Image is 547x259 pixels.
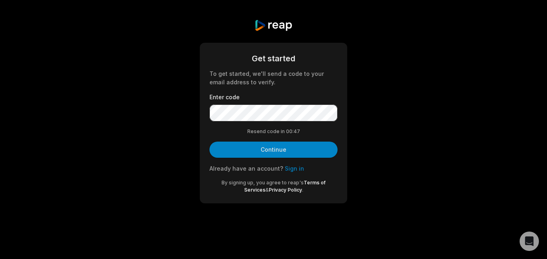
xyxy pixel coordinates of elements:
span: & [265,187,269,193]
div: Get started [209,52,338,65]
img: reap [254,19,292,31]
div: Resend code in 00: [209,128,338,135]
span: Already have an account? [209,165,283,172]
label: Enter code [209,93,338,101]
div: To get started, we'll send a code to your email address to verify. [209,69,338,86]
a: Sign in [285,165,304,172]
a: Terms of Services [244,180,326,193]
span: . [302,187,303,193]
span: By signing up, you agree to reap's [222,180,304,186]
button: Continue [209,142,338,158]
div: Open Intercom Messenger [520,232,539,251]
span: 47 [294,128,300,135]
a: Privacy Policy [269,187,302,193]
